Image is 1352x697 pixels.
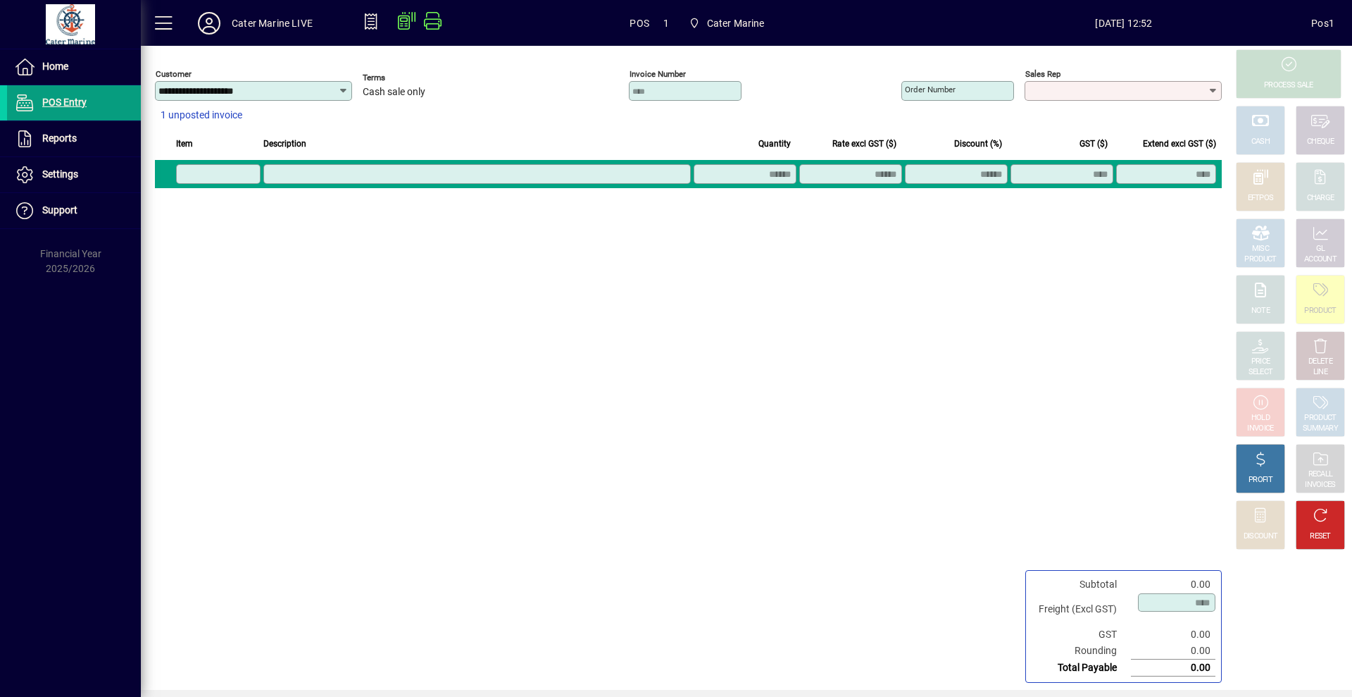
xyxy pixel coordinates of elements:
td: 0.00 [1131,627,1215,643]
mat-label: Sales rep [1025,69,1060,79]
div: EFTPOS [1248,193,1274,204]
div: DELETE [1308,357,1332,367]
div: Cater Marine LIVE [232,12,313,35]
div: RESET [1310,531,1331,542]
td: 0.00 [1131,576,1215,593]
a: Reports [7,121,141,156]
span: POS [630,12,649,35]
span: Cater Marine [683,11,770,36]
a: Home [7,49,141,85]
span: GST ($) [1079,136,1108,152]
div: PRICE [1251,357,1270,367]
span: Quantity [758,136,791,152]
span: POS Entry [42,97,87,108]
div: CASH [1251,137,1270,147]
div: ACCOUNT [1304,254,1337,265]
span: Cater Marine [707,12,765,35]
div: PROFIT [1248,475,1272,486]
span: Item [176,136,193,152]
span: Support [42,204,77,216]
button: Profile [187,11,232,36]
span: Reports [42,132,77,144]
button: 1 unposted invoice [155,103,248,128]
div: MISC [1252,244,1269,254]
div: PRODUCT [1304,413,1336,424]
span: Home [42,61,68,72]
div: PROCESS SALE [1264,80,1313,91]
td: 0.00 [1131,643,1215,660]
a: Support [7,193,141,228]
td: 0.00 [1131,660,1215,677]
div: Pos1 [1311,12,1334,35]
div: PRODUCT [1244,254,1276,265]
div: INVOICES [1305,480,1335,491]
span: Rate excl GST ($) [832,136,896,152]
span: Description [263,136,306,152]
div: SELECT [1248,367,1273,378]
mat-label: Invoice number [630,69,686,79]
div: GL [1316,244,1325,254]
td: Rounding [1032,643,1131,660]
td: GST [1032,627,1131,643]
div: DISCOUNT [1244,531,1277,542]
mat-label: Order number [905,85,956,94]
span: 1 [663,12,669,35]
td: Subtotal [1032,576,1131,593]
div: HOLD [1251,413,1270,424]
div: CHARGE [1307,193,1334,204]
span: Terms [363,73,447,82]
div: PRODUCT [1304,306,1336,316]
div: CHEQUE [1307,137,1334,147]
div: RECALL [1308,469,1333,480]
div: SUMMARY [1303,424,1338,434]
span: Extend excl GST ($) [1143,136,1216,152]
td: Freight (Excl GST) [1032,593,1131,627]
mat-label: Customer [156,69,192,79]
span: Cash sale only [363,87,425,98]
span: Settings [42,168,78,180]
div: NOTE [1251,306,1270,316]
td: Total Payable [1032,660,1131,677]
span: 1 unposted invoice [161,108,242,123]
div: LINE [1313,367,1327,378]
div: INVOICE [1247,424,1273,434]
span: [DATE] 12:52 [937,12,1312,35]
span: Discount (%) [954,136,1002,152]
a: Settings [7,157,141,192]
